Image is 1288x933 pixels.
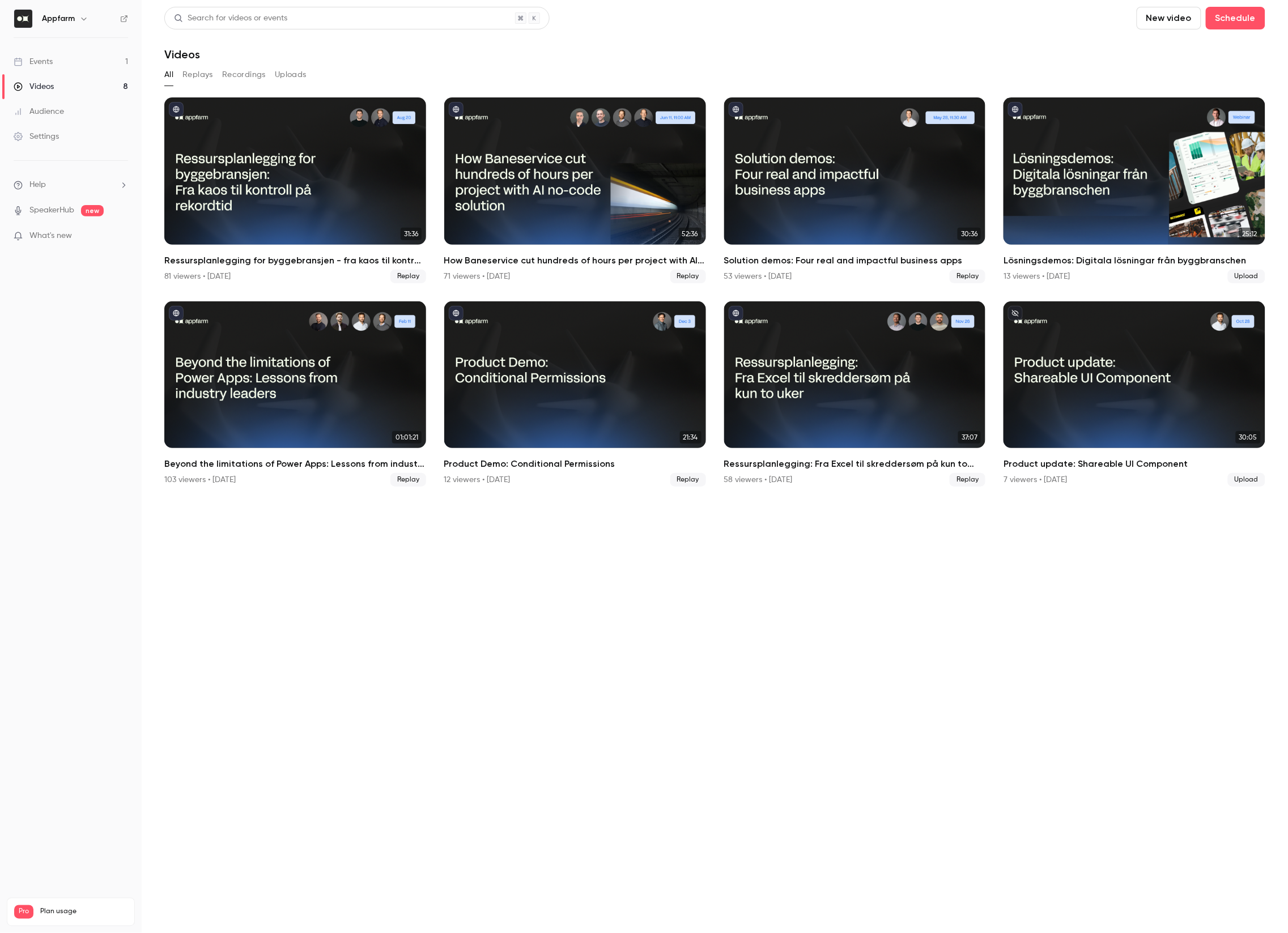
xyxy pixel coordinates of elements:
span: 01:01:21 [392,431,422,444]
h6: Appfarm [42,13,75,24]
h2: Beyond the limitations of Power Apps: Lessons from industry leaders [164,457,426,471]
div: 53 viewers • [DATE] [724,271,792,282]
button: published [449,306,464,321]
div: Videos [14,81,54,92]
span: 21:34 [680,431,702,444]
li: Ressursplanlegging: Fra Excel til skreddersøm på kun to uker [724,301,986,487]
a: 01:01:21Beyond the limitations of Power Apps: Lessons from industry leaders103 viewers • [DATE]Re... [164,301,426,487]
span: Upload [1228,473,1265,487]
div: Events [14,56,53,67]
button: published [169,102,184,117]
span: What's new [29,230,72,242]
button: published [729,102,743,117]
span: Upload [1228,270,1265,283]
button: published [449,102,464,117]
a: 31:36Ressursplanlegging for byggebransjen - fra kaos til kontroll på rekordtid81 viewers • [DATE]... [164,97,426,283]
button: Schedule [1206,7,1265,29]
button: published [729,306,743,321]
button: Uploads [275,66,307,84]
span: 52:36 [679,228,702,240]
li: Beyond the limitations of Power Apps: Lessons from industry leaders [164,301,426,487]
a: 25:12Lösningsdemos: Digitala lösningar från byggbranschen13 viewers • [DATE]Upload [1004,97,1265,283]
h2: Solution demos: Four real and impactful business apps [724,254,986,267]
span: Pro [14,905,33,919]
span: new [81,205,104,216]
h2: Ressursplanlegging for byggebransjen - fra kaos til kontroll på rekordtid [164,254,426,267]
span: 30:05 [1236,431,1261,444]
span: 37:07 [958,431,981,444]
a: 30:36Solution demos: Four real and impactful business apps53 viewers • [DATE]Replay [724,97,986,283]
section: Videos [164,7,1265,926]
li: Product Demo: Conditional Permissions [444,301,706,487]
button: published [1008,102,1023,117]
div: 7 viewers • [DATE] [1004,474,1067,485]
button: Replays [182,66,213,84]
span: Replay [950,473,985,487]
img: Appfarm [14,10,32,28]
button: Recordings [222,66,266,84]
li: help-dropdown-opener [14,179,128,191]
li: How Baneservice cut hundreds of hours per project with AI no-code solution [444,97,706,283]
div: Settings [14,131,59,142]
li: Solution demos: Four real and impactful business apps [724,97,986,283]
div: Audience [14,106,64,117]
li: Ressursplanlegging for byggebransjen - fra kaos til kontroll på rekordtid [164,97,426,283]
button: New video [1137,7,1201,29]
a: 37:07Ressursplanlegging: Fra Excel til skreddersøm på kun to uker58 viewers • [DATE]Replay [724,301,986,487]
a: SpeakerHub [29,205,74,216]
button: All [164,66,173,84]
a: 52:36How Baneservice cut hundreds of hours per project with AI no-code solution71 viewers • [DATE... [444,97,706,283]
span: Replay [390,473,426,487]
div: 71 viewers • [DATE] [444,271,511,282]
h2: Product Demo: Conditional Permissions [444,457,706,471]
button: unpublished [1008,306,1023,321]
a: 30:05Product update: Shareable UI Component7 viewers • [DATE]Upload [1004,301,1265,487]
div: 58 viewers • [DATE] [724,474,793,485]
h2: Product update: Shareable UI Component [1004,457,1265,471]
span: Replay [390,270,426,283]
span: Replay [670,270,706,283]
li: Lösningsdemos: Digitala lösningar från byggbranschen [1004,97,1265,283]
div: 12 viewers • [DATE] [444,474,511,485]
span: 30:36 [958,228,981,240]
span: 25:12 [1239,228,1261,240]
h1: Videos [164,48,200,61]
ul: Videos [164,97,1265,487]
h2: How Baneservice cut hundreds of hours per project with AI no-code solution [444,254,706,267]
span: Replay [950,270,985,283]
span: Plan usage [40,908,127,917]
span: 31:36 [401,228,422,240]
iframe: Noticeable Trigger [114,231,128,241]
div: 81 viewers • [DATE] [164,271,231,282]
div: 13 viewers • [DATE] [1004,271,1070,282]
h2: Ressursplanlegging: Fra Excel til skreddersøm på kun to uker [724,457,986,471]
div: Search for videos or events [174,12,287,24]
span: Replay [670,473,706,487]
div: 103 viewers • [DATE] [164,474,236,485]
a: 21:34Product Demo: Conditional Permissions12 viewers • [DATE]Replay [444,301,706,487]
li: Product update: Shareable UI Component [1004,301,1265,487]
span: Help [29,179,46,191]
h2: Lösningsdemos: Digitala lösningar från byggbranschen [1004,254,1265,267]
button: published [169,306,184,321]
